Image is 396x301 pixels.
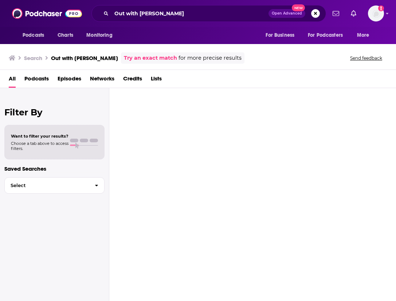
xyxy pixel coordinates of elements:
[58,30,73,40] span: Charts
[24,73,49,88] a: Podcasts
[86,30,112,40] span: Monitoring
[348,7,359,20] a: Show notifications dropdown
[368,5,384,21] button: Show profile menu
[4,165,105,172] p: Saved Searches
[357,30,369,40] span: More
[81,28,122,42] button: open menu
[12,7,82,20] img: Podchaser - Follow, Share and Rate Podcasts
[58,73,81,88] a: Episodes
[111,8,268,19] input: Search podcasts, credits, & more...
[11,134,68,139] span: Want to filter your results?
[5,183,89,188] span: Select
[266,30,294,40] span: For Business
[51,55,118,62] h3: Out with [PERSON_NAME]
[90,73,114,88] a: Networks
[124,54,177,62] a: Try an exact match
[268,9,305,18] button: Open AdvancedNew
[53,28,78,42] a: Charts
[303,28,353,42] button: open menu
[23,30,44,40] span: Podcasts
[292,4,305,11] span: New
[352,28,379,42] button: open menu
[4,107,105,118] h2: Filter By
[24,55,42,62] h3: Search
[378,5,384,11] svg: Add a profile image
[179,54,242,62] span: for more precise results
[260,28,303,42] button: open menu
[368,5,384,21] span: Logged in as smeizlik
[91,5,326,22] div: Search podcasts, credits, & more...
[368,5,384,21] img: User Profile
[330,7,342,20] a: Show notifications dropdown
[123,73,142,88] a: Credits
[17,28,54,42] button: open menu
[308,30,343,40] span: For Podcasters
[272,12,302,15] span: Open Advanced
[11,141,68,151] span: Choose a tab above to access filters.
[348,55,384,61] button: Send feedback
[9,73,16,88] a: All
[151,73,162,88] a: Lists
[4,177,105,194] button: Select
